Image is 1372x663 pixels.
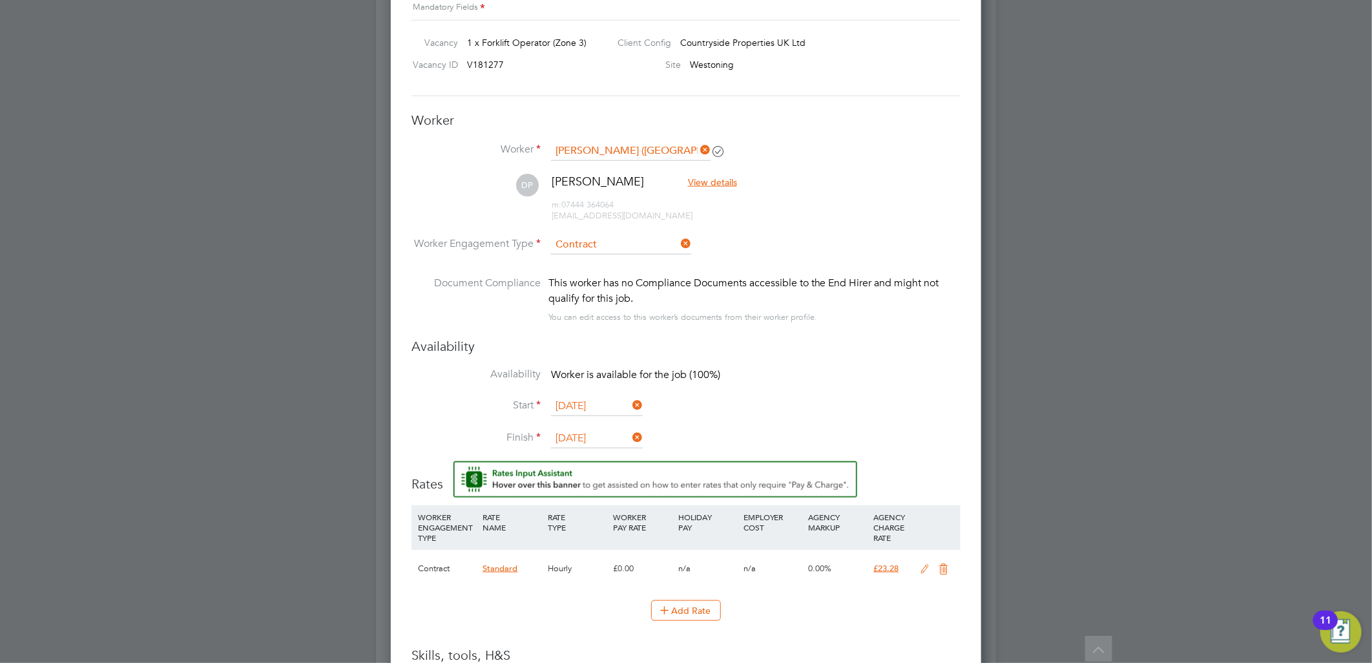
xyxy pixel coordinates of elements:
[873,563,899,574] span: £23.28
[411,431,541,445] label: Finish
[1320,611,1362,653] button: Open Resource Center, 11 new notifications
[552,199,561,210] span: m:
[516,174,539,196] span: DP
[406,37,458,48] label: Vacancy
[545,550,610,587] div: Hourly
[551,142,711,161] input: Search for...
[467,37,587,48] span: 1 x Forklift Operator (Zone 3)
[806,505,871,539] div: AGENCY MARKUP
[551,429,643,448] input: Select one
[415,550,480,587] div: Contract
[743,563,756,574] span: n/a
[411,275,541,322] label: Document Compliance
[608,59,681,70] label: Site
[870,505,913,549] div: AGENCY CHARGE RATE
[1320,620,1331,637] div: 11
[411,461,961,492] h3: Rates
[651,600,721,621] button: Add Rate
[467,59,504,70] span: V181277
[552,210,692,221] span: [EMAIL_ADDRESS][DOMAIN_NAME]
[411,112,961,129] h3: Worker
[411,237,541,251] label: Worker Engagement Type
[809,563,832,574] span: 0.00%
[483,563,518,574] span: Standard
[453,461,857,498] button: Rate Assistant
[415,505,480,549] div: WORKER ENGAGEMENT TYPE
[608,37,672,48] label: Client Config
[552,174,644,189] span: [PERSON_NAME]
[545,505,610,539] div: RATE TYPE
[688,176,737,188] span: View details
[411,143,541,156] label: Worker
[678,563,691,574] span: n/a
[610,550,675,587] div: £0.00
[411,399,541,412] label: Start
[551,368,720,381] span: Worker is available for the job (100%)
[406,59,458,70] label: Vacancy ID
[691,59,734,70] span: Westoning
[681,37,806,48] span: Countryside Properties UK Ltd
[740,505,806,539] div: EMPLOYER COST
[411,368,541,381] label: Availability
[480,505,545,539] div: RATE NAME
[548,310,817,325] div: You can edit access to this worker’s documents from their worker profile.
[551,235,691,255] input: Select one
[552,199,614,210] span: 07444 364064
[610,505,675,539] div: WORKER PAY RATE
[411,1,961,15] div: Mandatory Fields
[675,505,740,539] div: HOLIDAY PAY
[551,397,643,416] input: Select one
[411,338,961,355] h3: Availability
[548,275,961,306] div: This worker has no Compliance Documents accessible to the End Hirer and might not qualify for thi...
